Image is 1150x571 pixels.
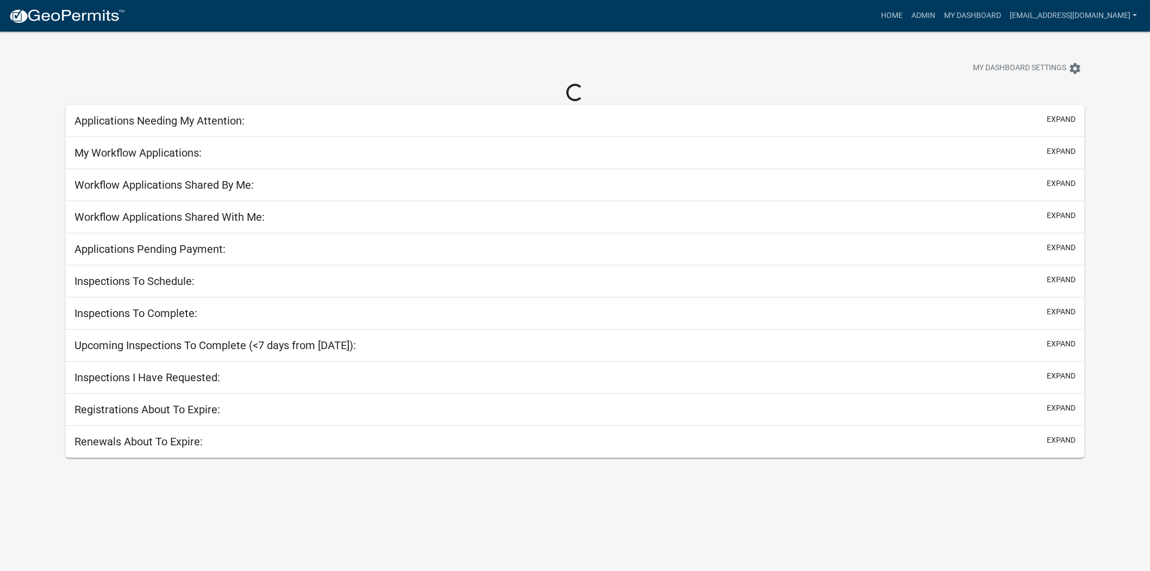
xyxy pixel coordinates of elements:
[74,114,245,127] h5: Applications Needing My Attention:
[74,146,202,159] h5: My Workflow Applications:
[1068,62,1082,75] i: settings
[1005,5,1141,26] a: [EMAIL_ADDRESS][DOMAIN_NAME]
[74,210,265,224] h5: Workflow Applications Shared With Me:
[74,403,220,416] h5: Registrations About To Expire:
[74,275,195,288] h5: Inspections To Schedule:
[877,5,907,26] a: Home
[1047,274,1076,285] button: expand
[1047,242,1076,253] button: expand
[1047,114,1076,125] button: expand
[74,435,203,448] h5: Renewals About To Expire:
[1047,146,1076,157] button: expand
[964,58,1090,79] button: My Dashboard Settingssettings
[74,178,254,191] h5: Workflow Applications Shared By Me:
[1047,338,1076,350] button: expand
[907,5,940,26] a: Admin
[74,339,356,352] h5: Upcoming Inspections To Complete (<7 days from [DATE]):
[1047,306,1076,318] button: expand
[973,62,1066,75] span: My Dashboard Settings
[74,243,226,256] h5: Applications Pending Payment:
[1047,435,1076,446] button: expand
[1047,370,1076,382] button: expand
[74,371,220,384] h5: Inspections I Have Requested:
[1047,402,1076,414] button: expand
[1047,178,1076,189] button: expand
[1047,210,1076,221] button: expand
[74,307,197,320] h5: Inspections To Complete:
[940,5,1005,26] a: My Dashboard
